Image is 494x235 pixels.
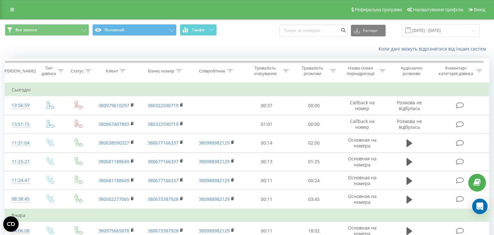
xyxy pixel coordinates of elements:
[148,196,178,202] a: 380673387928
[199,140,230,146] a: 380988982129
[5,83,489,96] td: Сьогодні
[413,7,463,12] span: Налаштування профілю
[92,24,177,36] button: Основний
[5,24,89,36] button: Все звонки
[148,228,178,234] a: 380673387928
[338,96,387,115] td: Callback на номер
[397,118,422,130] span: Розмова не відбулась
[98,228,129,234] a: 380975665878
[343,65,378,76] div: Назва схеми переадресації
[290,171,338,190] td: 00:24
[437,65,475,76] div: Коментар/категорія дзвінка
[338,190,387,209] td: Основная на номера
[148,102,178,108] a: 380322590719
[296,65,329,76] div: Тривалість розмови
[351,25,386,36] button: Експорт
[338,115,387,134] td: Callback на номер
[290,115,338,134] td: 00:00
[472,199,488,214] div: Open Intercom Messenger
[15,27,37,33] span: Все звонки
[199,228,230,234] a: 380988982129
[180,24,217,36] button: Графік
[148,177,178,183] a: 380677166337
[12,99,29,112] div: 13:56:59
[279,25,348,36] input: Пошук за номером
[290,152,338,171] td: 01:25
[379,46,489,52] a: Коли дані можуть відрізнятися вiд інших систем
[199,68,225,74] div: Співробітник
[98,140,129,146] a: 380638090327
[98,121,129,127] a: 380967407893
[199,177,230,183] a: 380988982129
[12,155,29,168] div: 11:25:27
[3,216,19,232] button: Open CMP widget
[98,196,129,202] a: 380502277065
[338,152,387,171] td: Основная на номера
[249,65,281,76] div: Тривалість очікування
[98,177,129,183] a: 380681188649
[148,140,178,146] a: 380677166337
[148,68,174,74] div: Бізнес номер
[106,68,118,74] div: Клієнт
[3,68,36,74] div: [PERSON_NAME]
[290,134,338,152] td: 02:00
[243,190,290,209] td: 00:11
[290,96,338,115] td: 00:00
[338,134,387,152] td: Основная на номера
[148,121,178,127] a: 380322590719
[12,118,29,131] div: 13:51:15
[12,137,29,149] div: 11:31:04
[71,68,84,74] div: Статус
[355,7,402,12] span: Реферальна програма
[41,65,56,76] div: Тип дзвінка
[98,102,129,108] a: 380979610297
[474,7,485,12] span: Вихід
[12,174,29,187] div: 11:24:47
[243,152,290,171] td: 00:13
[98,158,129,164] a: 380681188649
[192,28,205,32] span: Графік
[338,171,387,190] td: Основная на номера
[397,99,422,111] span: Розмова не відбулась
[243,134,290,152] td: 00:14
[243,115,290,134] td: 01:01
[12,193,29,205] div: 08:38:45
[243,96,290,115] td: 00:37
[5,209,489,222] td: Вчора
[243,171,290,190] td: 00:11
[393,65,431,76] div: Аудіозапис розмови
[148,158,178,164] a: 380677166337
[290,190,338,209] td: 03:45
[199,158,230,164] a: 380988982129
[199,196,230,202] a: 380988982129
